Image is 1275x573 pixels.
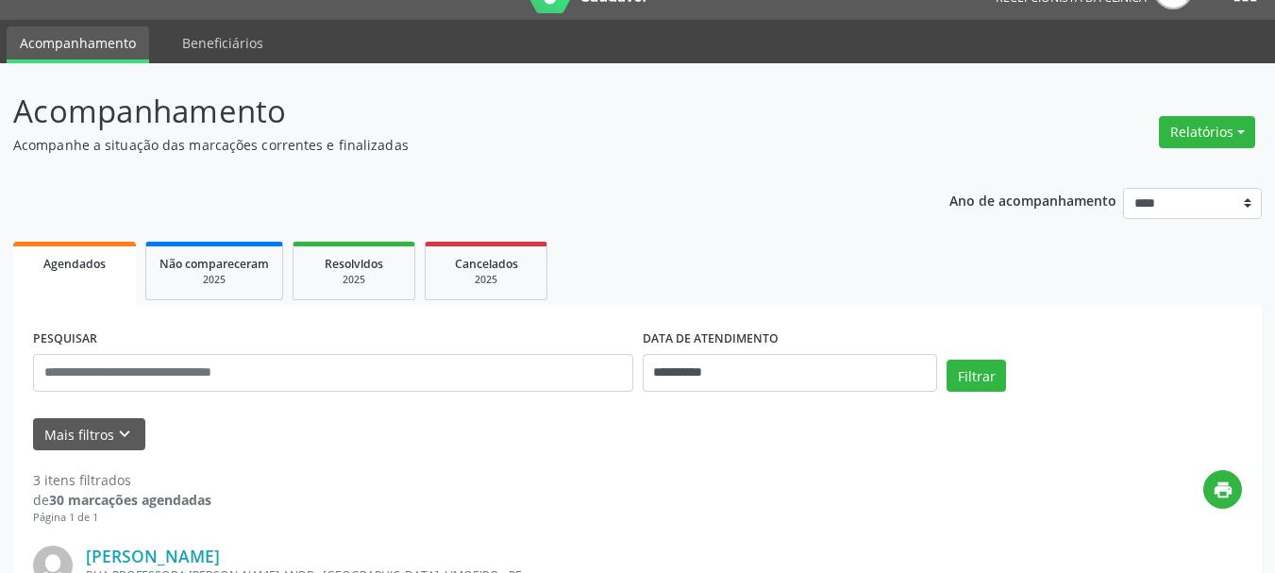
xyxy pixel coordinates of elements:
label: DATA DE ATENDIMENTO [643,325,779,354]
span: Agendados [43,256,106,272]
button: Relatórios [1159,116,1255,148]
div: de [33,490,211,510]
button: print [1203,470,1242,509]
div: 2025 [439,273,533,287]
p: Acompanhamento [13,88,887,135]
label: PESQUISAR [33,325,97,354]
i: print [1213,480,1233,500]
div: 2025 [159,273,269,287]
a: Beneficiários [169,26,277,59]
div: Página 1 de 1 [33,510,211,526]
i: keyboard_arrow_down [114,424,135,445]
button: Mais filtroskeyboard_arrow_down [33,418,145,451]
a: [PERSON_NAME] [86,546,220,566]
p: Ano de acompanhamento [949,188,1116,211]
p: Acompanhe a situação das marcações correntes e finalizadas [13,135,887,155]
button: Filtrar [947,360,1006,392]
a: Acompanhamento [7,26,149,63]
div: 3 itens filtrados [33,470,211,490]
div: 2025 [307,273,401,287]
span: Resolvidos [325,256,383,272]
strong: 30 marcações agendadas [49,491,211,509]
span: Cancelados [455,256,518,272]
span: Não compareceram [159,256,269,272]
